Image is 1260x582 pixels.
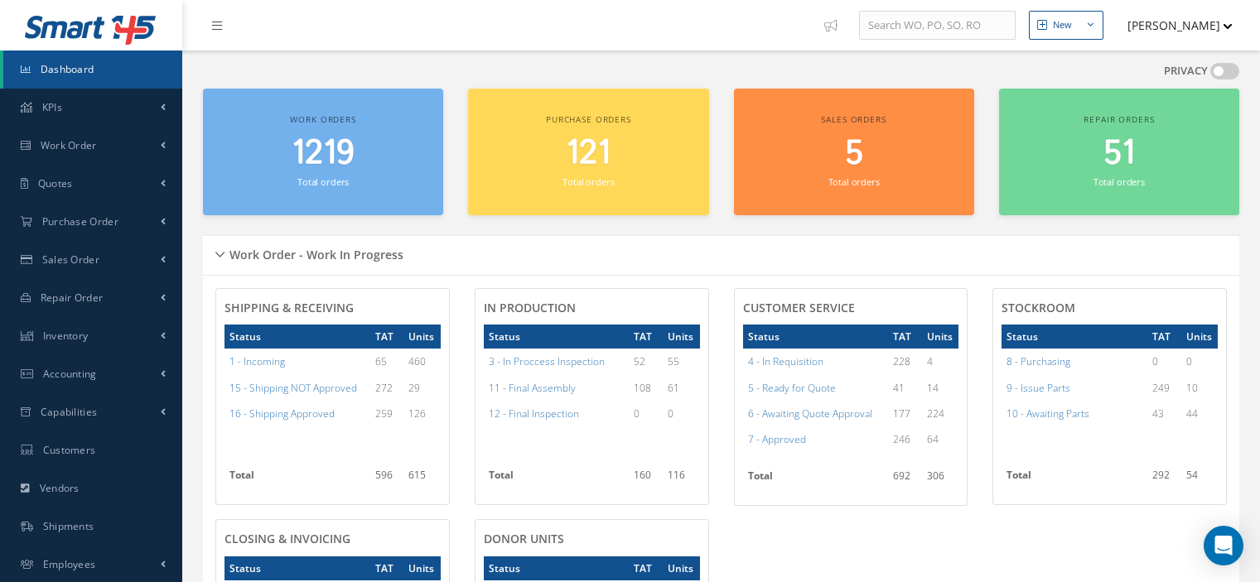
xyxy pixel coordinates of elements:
span: Work orders [290,113,355,125]
a: 4 - In Requisition [748,354,823,368]
th: Units [403,556,440,580]
input: Search WO, PO, SO, RO [859,11,1016,41]
td: 116 [663,463,699,496]
th: Status [224,325,370,349]
th: Status [743,325,889,349]
h4: CLOSING & INVOICING [224,532,441,546]
a: 9 - Issue Parts [1007,381,1070,395]
td: 292 [1147,463,1181,496]
span: Capabilities [41,405,98,419]
a: Sales orders 5 Total orders [734,89,974,215]
h4: SHIPPING & RECEIVING [224,301,441,315]
a: 10 - Awaiting Parts [1007,406,1089,421]
a: 3 - In Proccess Inspection [489,354,605,368]
td: 460 [403,349,440,374]
td: 249 [1147,375,1181,401]
h4: IN PRODUCTION [484,301,700,315]
span: Work Order [41,138,97,152]
td: 306 [922,464,958,497]
span: Dashboard [41,62,94,76]
th: Units [1181,325,1218,349]
th: Total [743,464,889,497]
th: Total [1002,463,1147,496]
a: Purchase orders 121 Total orders [468,89,708,215]
th: Total [224,463,370,496]
span: Inventory [43,329,89,343]
th: Units [922,325,958,349]
h4: CUSTOMER SERVICE [743,301,959,315]
th: Status [484,325,630,349]
small: Total orders [562,176,614,188]
td: 29 [403,375,440,401]
td: 4 [922,349,958,374]
th: Status [1002,325,1147,349]
label: PRIVACY [1164,63,1208,79]
td: 246 [888,426,922,452]
span: Purchase orders [546,113,631,125]
span: Vendors [40,481,80,495]
span: Accounting [43,367,97,381]
a: Work orders 1219 Total orders [203,89,443,215]
th: Units [663,325,699,349]
small: Total orders [1093,176,1145,188]
span: 51 [1103,130,1135,177]
td: 52 [629,349,663,374]
a: Repair orders 51 Total orders [999,89,1239,215]
th: Total [484,463,630,496]
div: Open Intercom Messenger [1204,526,1243,565]
span: KPIs [42,100,62,114]
th: Units [403,325,440,349]
span: Shipments [43,519,94,533]
div: New [1053,18,1072,32]
a: 16 - Shipping Approved [229,406,335,421]
td: 44 [1181,401,1218,426]
h4: DONOR UNITS [484,532,700,546]
td: 177 [888,401,922,426]
th: TAT [370,325,404,349]
td: 0 [1181,349,1218,374]
td: 126 [403,401,440,426]
td: 0 [629,401,663,426]
span: 5 [845,130,863,177]
th: TAT [370,556,404,580]
td: 43 [1147,401,1181,426]
small: Total orders [297,176,349,188]
td: 61 [663,375,699,401]
span: Customers [43,443,96,457]
td: 108 [629,375,663,401]
th: TAT [629,325,663,349]
span: Repair orders [1084,113,1154,125]
span: Sales Order [42,253,99,267]
th: TAT [1147,325,1181,349]
h4: STOCKROOM [1002,301,1218,315]
td: 224 [922,401,958,426]
td: 259 [370,401,404,426]
td: 41 [888,375,922,401]
a: 7 - Approved [748,432,806,446]
h5: Work Order - Work In Progress [224,243,403,262]
a: 6 - Awaiting Quote Approval [748,406,872,421]
a: 12 - Final Inspection [489,406,579,421]
th: Status [484,556,630,580]
span: Quotes [38,176,73,190]
span: Employees [43,557,96,571]
a: Dashboard [3,51,182,89]
span: Purchase Order [42,214,118,228]
th: Units [663,556,699,580]
small: Total orders [828,176,880,188]
th: TAT [629,556,663,580]
th: TAT [888,325,922,349]
span: Repair Order [41,291,104,305]
td: 54 [1181,463,1218,496]
td: 272 [370,375,404,401]
span: Sales orders [821,113,886,125]
a: 1 - Incoming [229,354,285,368]
td: 0 [1147,349,1181,374]
td: 14 [922,375,958,401]
span: 1219 [292,130,355,177]
span: 121 [566,130,611,177]
td: 0 [663,401,699,426]
td: 615 [403,463,440,496]
td: 55 [663,349,699,374]
td: 65 [370,349,404,374]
